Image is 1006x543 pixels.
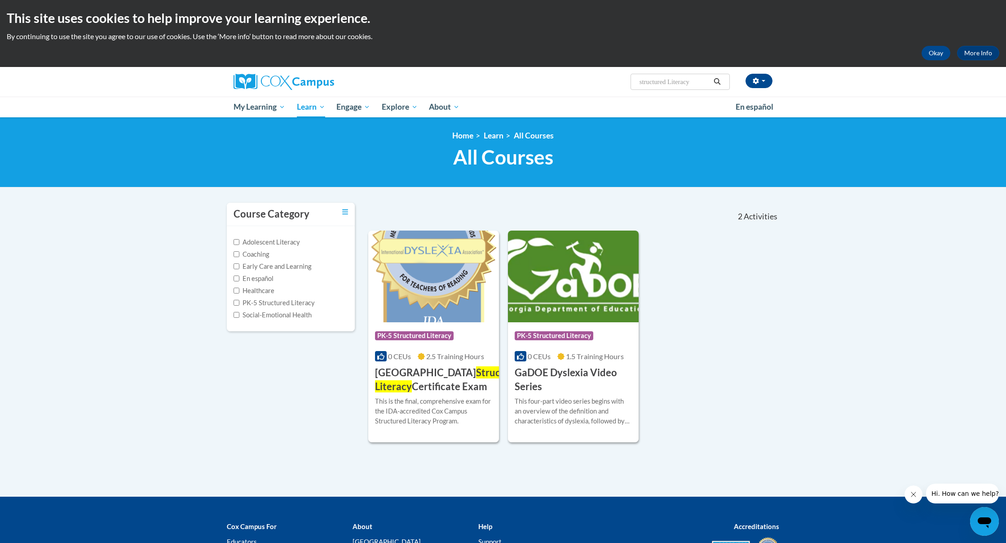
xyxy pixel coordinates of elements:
span: Activities [744,212,777,222]
h3: Course Category [234,207,309,221]
button: Account Settings [746,74,772,88]
input: Checkbox for Options [234,263,239,269]
button: Okay [922,46,950,60]
span: My Learning [234,102,285,112]
b: Cox Campus For [227,522,277,530]
img: Course Logo [508,231,639,322]
a: En español [730,98,779,116]
a: Explore [376,97,424,117]
input: Checkbox for Options [234,239,239,245]
button: Search [710,76,724,87]
span: PK-5 Structured Literacy [515,331,593,340]
a: Course LogoPK-5 Structured Literacy0 CEUs1.5 Training Hours GaDOE Dyslexia Video SeriesThis four-... [508,231,639,442]
img: Course Logo [368,231,499,322]
span: All Courses [453,145,553,169]
input: Checkbox for Options [234,276,239,281]
label: Adolescent Literacy [234,237,300,247]
a: Toggle collapse [342,207,348,217]
p: By continuing to use the site you agree to our use of cookies. Use the ‘More info’ button to read... [7,31,999,41]
input: Checkbox for Options [234,288,239,294]
a: My Learning [228,97,291,117]
a: Engage [331,97,376,117]
b: About [353,522,372,530]
label: Healthcare [234,286,274,296]
label: Social-Emotional Health [234,310,312,320]
a: More Info [957,46,999,60]
span: PK-5 Structured Literacy [375,331,454,340]
h3: GaDOE Dyslexia Video Series [515,366,632,394]
img: Cox Campus [234,74,334,90]
span: Learn [297,102,325,112]
iframe: Button to launch messaging window [970,507,999,536]
span: En español [736,102,773,111]
span: About [429,102,459,112]
input: Checkbox for Options [234,312,239,318]
b: Accreditations [734,522,779,530]
label: En español [234,274,274,284]
h3: [GEOGRAPHIC_DATA] Certificate Exam [375,366,525,394]
a: Course LogoPK-5 Structured Literacy0 CEUs2.5 Training Hours [GEOGRAPHIC_DATA]Structured LiteracyC... [368,231,499,442]
span: 0 CEUs [388,352,411,361]
iframe: Close message [905,485,922,503]
a: About [424,97,466,117]
span: 2 [738,212,742,222]
label: Coaching [234,249,269,259]
h2: This site uses cookies to help improve your learning experience. [7,9,999,27]
a: Cox Campus [234,74,404,90]
div: This four-part video series begins with an overview of the definition and characteristics of dysl... [515,396,632,426]
span: 2.5 Training Hours [426,352,484,361]
a: Learn [291,97,331,117]
a: Home [452,131,473,140]
span: 1.5 Training Hours [566,352,624,361]
input: Search Courses [639,76,710,87]
b: Help [478,522,492,530]
a: Learn [484,131,503,140]
span: Explore [382,102,418,112]
label: PK-5 Structured Literacy [234,298,315,308]
input: Checkbox for Options [234,300,239,306]
input: Checkbox for Options [234,251,239,257]
span: Engage [336,102,370,112]
div: Main menu [220,97,786,117]
label: Early Care and Learning [234,262,311,271]
iframe: Message from company [926,484,999,503]
div: This is the final, comprehensive exam for the IDA-accredited Cox Campus Structured Literacy Program. [375,396,492,426]
span: 0 CEUs [528,352,551,361]
a: All Courses [514,131,554,140]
